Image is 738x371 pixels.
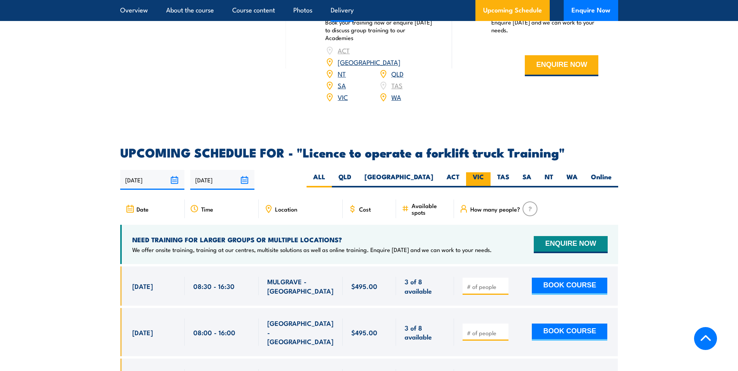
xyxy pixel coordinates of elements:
[358,172,440,187] label: [GEOGRAPHIC_DATA]
[359,206,371,212] span: Cost
[120,170,184,190] input: From date
[267,277,334,295] span: MULGRAVE - [GEOGRAPHIC_DATA]
[132,235,492,244] h4: NEED TRAINING FOR LARGER GROUPS OR MULTIPLE LOCATIONS?
[467,283,506,290] input: # of people
[491,18,599,34] p: Enquire [DATE] and we can work to your needs.
[525,55,598,76] button: ENQUIRE NOW
[470,206,520,212] span: How many people?
[137,206,149,212] span: Date
[584,172,618,187] label: Online
[338,92,348,101] a: VIC
[338,80,346,90] a: SA
[201,206,213,212] span: Time
[405,323,445,341] span: 3 of 8 available
[412,202,449,215] span: Available spots
[516,172,538,187] label: SA
[532,278,607,295] button: BOOK COURSE
[338,69,346,78] a: NT
[193,328,235,337] span: 08:00 - 16:00
[351,282,377,290] span: $495.00
[332,172,358,187] label: QLD
[391,92,401,101] a: WA
[267,318,334,346] span: [GEOGRAPHIC_DATA] - [GEOGRAPHIC_DATA]
[132,282,153,290] span: [DATE]
[466,172,491,187] label: VIC
[193,282,235,290] span: 08:30 - 16:30
[491,172,516,187] label: TAS
[538,172,560,187] label: NT
[338,57,400,66] a: [GEOGRAPHIC_DATA]
[405,277,445,295] span: 3 of 8 available
[532,324,607,341] button: BOOK COURSE
[120,147,618,157] h2: UPCOMING SCHEDULE FOR - "Licence to operate a forklift truck Training"
[307,172,332,187] label: ALL
[534,236,607,253] button: ENQUIRE NOW
[560,172,584,187] label: WA
[275,206,297,212] span: Location
[190,170,254,190] input: To date
[467,329,506,337] input: # of people
[132,328,153,337] span: [DATE]
[325,18,433,42] p: Book your training now or enquire [DATE] to discuss group training to our Academies
[132,246,492,254] p: We offer onsite training, training at our centres, multisite solutions as well as online training...
[351,328,377,337] span: $495.00
[440,172,466,187] label: ACT
[391,69,403,78] a: QLD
